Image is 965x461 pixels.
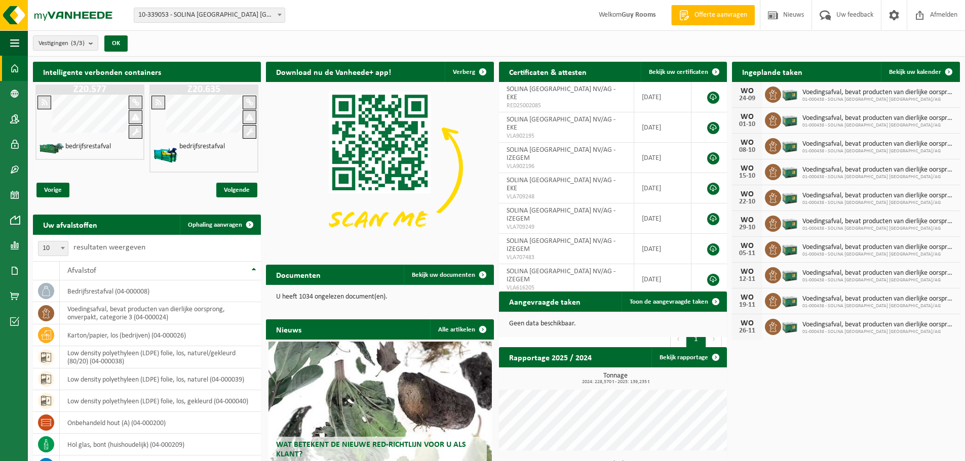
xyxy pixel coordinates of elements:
h4: bedrijfsrestafval [65,143,111,150]
span: SOLINA [GEOGRAPHIC_DATA] NV/AG - EKE [507,177,615,192]
span: VLA709249 [507,223,626,231]
span: VLA902195 [507,132,626,140]
h2: Aangevraagde taken [499,291,591,311]
td: onbehandeld hout (A) (04-000200) [60,412,261,434]
div: WO [737,87,757,95]
span: Voedingsafval, bevat producten van dierlijke oorsprong, onverpakt, categorie 3 [802,218,955,226]
div: WO [737,268,757,276]
button: Vestigingen(3/3) [33,35,98,51]
strong: Guy Rooms [622,11,656,19]
span: 01-000438 - SOLINA [GEOGRAPHIC_DATA] [GEOGRAPHIC_DATA]/AG [802,252,955,258]
span: RED25002085 [507,102,626,110]
span: Voedingsafval, bevat producten van dierlijke oorsprong, onverpakt, categorie 3 [802,166,955,174]
td: low density polyethyleen (LDPE) folie, los, naturel (04-000039) [60,368,261,390]
span: Voedingsafval, bevat producten van dierlijke oorsprong, onverpakt, categorie 3 [802,295,955,303]
h1: Z20.577 [38,85,142,95]
span: Afvalstof [67,267,96,275]
div: WO [737,242,757,250]
span: VLA902196 [507,162,626,171]
img: PB-LB-0680-HPE-GN-01 [781,111,798,128]
h2: Intelligente verbonden containers [33,62,261,81]
a: Bekijk uw kalender [881,62,959,82]
span: SOLINA [GEOGRAPHIC_DATA] NV/AG - EKE [507,86,615,101]
td: bedrijfsrestafval (04-000008) [60,280,261,302]
div: 08-10 [737,147,757,154]
div: 22-10 [737,198,757,205]
div: WO [737,190,757,198]
a: Alle artikelen [430,319,493,340]
td: [DATE] [634,173,692,203]
span: 01-000438 - SOLINA [GEOGRAPHIC_DATA] [GEOGRAPHIC_DATA]/AG [802,148,955,154]
a: Bekijk rapportage [651,347,726,367]
td: [DATE] [634,112,692,143]
span: 01-000438 - SOLINA [GEOGRAPHIC_DATA] [GEOGRAPHIC_DATA]/AG [802,174,955,180]
img: HK-XZ-20-GN-01 [39,142,64,155]
p: Geen data beschikbaar. [509,320,717,327]
button: OK [104,35,128,52]
img: PB-LB-0680-HPE-GN-01 [781,137,798,154]
span: VLA709248 [507,193,626,201]
div: 15-10 [737,173,757,180]
span: 01-000438 - SOLINA [GEOGRAPHIC_DATA] [GEOGRAPHIC_DATA]/AG [802,303,955,309]
span: 10-339053 - SOLINA BELGIUM NV/AG - EUPEN [134,8,285,23]
a: Offerte aanvragen [671,5,755,25]
a: Ophaling aanvragen [180,215,260,235]
td: karton/papier, los (bedrijven) (04-000026) [60,324,261,346]
span: Voedingsafval, bevat producten van dierlijke oorsprong, onverpakt, categorie 3 [802,321,955,329]
a: Bekijk uw certificaten [641,62,726,82]
h3: Tonnage [504,372,727,385]
span: Bekijk uw certificaten [649,69,708,75]
h2: Ingeplande taken [732,62,813,81]
span: VLA707483 [507,254,626,262]
td: low density polyethyleen (LDPE) folie, los, gekleurd (04-000040) [60,390,261,412]
span: 10-339053 - SOLINA BELGIUM NV/AG - EUPEN [134,8,285,22]
td: [DATE] [634,203,692,234]
h2: Rapportage 2025 / 2024 [499,347,602,367]
div: 01-10 [737,121,757,128]
span: Voedingsafval, bevat producten van dierlijke oorsprong, onverpakt, categorie 3 [802,140,955,148]
span: Voedingsafval, bevat producten van dierlijke oorsprong, onverpakt, categorie 3 [802,269,955,277]
div: 19-11 [737,302,757,309]
img: PB-LB-0680-HPE-GN-01 [781,162,798,180]
span: 2024: 228,570 t - 2025: 139,235 t [504,380,727,385]
div: WO [737,319,757,327]
td: [DATE] [634,82,692,112]
img: PB-LB-0680-HPE-GN-01 [781,188,798,205]
h1: Z20.635 [152,85,256,95]
td: hol glas, bont (huishoudelijk) (04-000209) [60,434,261,455]
span: SOLINA [GEOGRAPHIC_DATA] NV/AG - IZEGEM [507,268,615,283]
span: Toon de aangevraagde taken [630,299,708,305]
img: PB-LB-0680-HPE-GN-01 [781,317,798,334]
button: Verberg [445,62,493,82]
img: Download de VHEPlus App [266,82,494,253]
p: U heeft 1034 ongelezen document(en). [276,294,484,301]
span: 10 [38,241,68,256]
span: 01-000438 - SOLINA [GEOGRAPHIC_DATA] [GEOGRAPHIC_DATA]/AG [802,226,955,232]
td: [DATE] [634,234,692,264]
span: 01-000438 - SOLINA [GEOGRAPHIC_DATA] [GEOGRAPHIC_DATA]/AG [802,329,955,335]
span: Bekijk uw kalender [889,69,941,75]
h2: Certificaten & attesten [499,62,597,81]
div: WO [737,294,757,302]
img: PB-LB-0680-HPE-GN-01 [781,214,798,231]
span: Voedingsafval, bevat producten van dierlijke oorsprong, onverpakt, categorie 3 [802,192,955,200]
div: WO [737,164,757,173]
div: 26-11 [737,327,757,334]
div: 29-10 [737,224,757,231]
span: SOLINA [GEOGRAPHIC_DATA] NV/AG - EKE [507,116,615,132]
h2: Documenten [266,265,331,284]
count: (3/3) [71,40,85,47]
img: PB-LB-0680-HPE-GN-01 [781,266,798,283]
span: 01-000438 - SOLINA [GEOGRAPHIC_DATA] [GEOGRAPHIC_DATA]/AG [802,200,955,206]
img: PB-LB-0680-HPE-GN-01 [781,240,798,257]
td: [DATE] [634,143,692,173]
span: SOLINA [GEOGRAPHIC_DATA] NV/AG - IZEGEM [507,237,615,253]
h4: bedrijfsrestafval [179,143,225,150]
span: VLA616205 [507,284,626,292]
span: 01-000438 - SOLINA [GEOGRAPHIC_DATA] [GEOGRAPHIC_DATA]/AG [802,122,955,129]
span: Voedingsafval, bevat producten van dierlijke oorsprong, onverpakt, categorie 3 [802,243,955,252]
span: Bekijk uw documenten [412,272,475,278]
label: resultaten weergeven [73,243,145,252]
td: voedingsafval, bevat producten van dierlijke oorsprong, onverpakt, categorie 3 (04-000024) [60,302,261,324]
div: WO [737,216,757,224]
